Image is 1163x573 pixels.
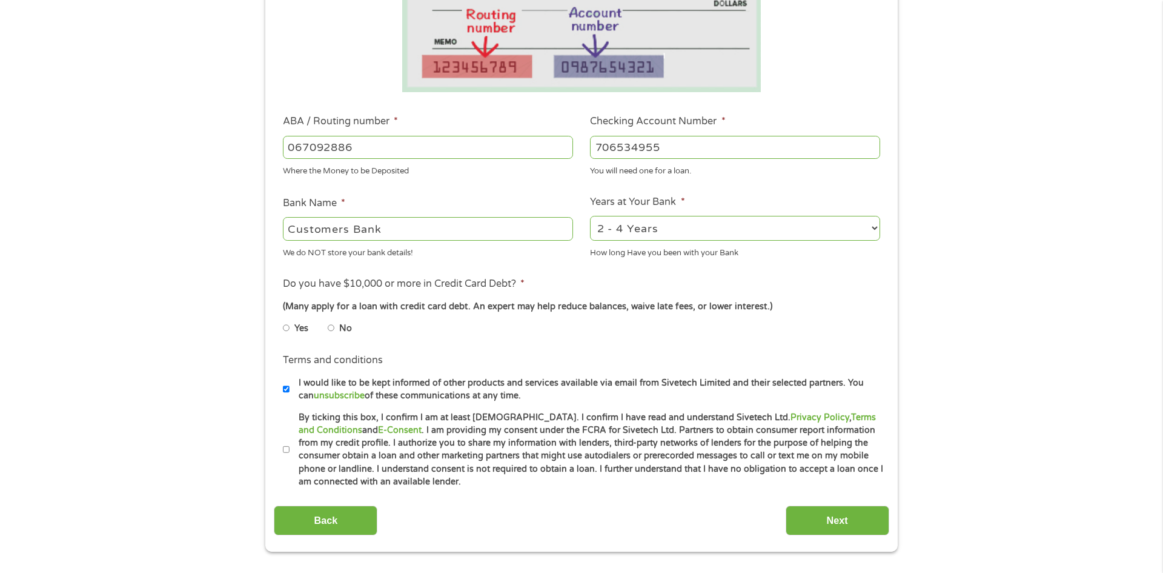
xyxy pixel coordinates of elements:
[314,390,365,401] a: unsubscribe
[283,115,398,128] label: ABA / Routing number
[283,278,525,290] label: Do you have $10,000 or more in Credit Card Debt?
[283,354,383,367] label: Terms and conditions
[590,243,880,259] div: How long Have you been with your Bank
[294,322,308,335] label: Yes
[590,196,684,209] label: Years at Your Bank
[590,161,880,178] div: You will need one for a loan.
[790,412,849,423] a: Privacy Policy
[283,161,573,178] div: Where the Money to be Deposited
[283,136,573,159] input: 263177916
[274,506,377,535] input: Back
[283,243,573,259] div: We do NOT store your bank details!
[339,322,352,335] label: No
[283,300,880,313] div: (Many apply for a loan with credit card debt. An expert may help reduce balances, waive late fees...
[283,197,345,210] label: Bank Name
[290,377,884,403] label: I would like to be kept informed of other products and services available via email from Sivetech...
[290,411,884,489] label: By ticking this box, I confirm I am at least [DEMOGRAPHIC_DATA]. I confirm I have read and unders...
[299,412,876,435] a: Terms and Conditions
[590,115,725,128] label: Checking Account Number
[378,425,422,435] a: E-Consent
[786,506,889,535] input: Next
[590,136,880,159] input: 345634636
